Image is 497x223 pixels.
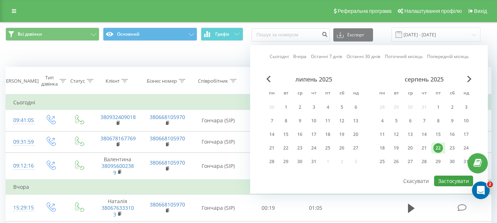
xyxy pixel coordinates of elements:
[337,102,347,112] div: 5
[6,95,491,110] td: Сьогодні
[150,159,185,166] a: 380668105970
[281,130,291,139] div: 15
[309,102,319,112] div: 3
[265,76,363,83] div: липень 2025
[295,116,305,126] div: 9
[389,143,403,154] div: вт 19 серп 2025 р.
[419,116,429,126] div: 7
[351,143,361,153] div: 27
[349,115,363,126] div: нд 13 лип 2025 р.
[391,143,401,153] div: 19
[461,116,471,126] div: 10
[323,102,333,112] div: 4
[405,88,416,99] abbr: середа
[351,116,361,126] div: 13
[467,76,472,82] span: Next Month
[321,143,335,154] div: пт 25 лип 2025 р.
[377,116,387,126] div: 4
[417,156,431,167] div: чт 28 серп 2025 р.
[201,28,243,41] button: Графік
[375,143,389,154] div: пн 18 серп 2025 р.
[433,130,443,139] div: 15
[474,8,487,14] span: Вихід
[103,28,197,41] button: Основний
[447,143,457,153] div: 23
[192,152,245,180] td: Гончара (SIP)
[404,8,462,14] span: Налаштування профілю
[338,8,392,14] span: Реферальна програма
[419,157,429,166] div: 28
[13,113,29,127] div: 09:41:05
[417,143,431,154] div: чт 21 серп 2025 р.
[267,157,277,166] div: 28
[445,115,459,126] div: сб 9 серп 2025 р.
[417,129,431,140] div: чт 14 серп 2025 р.
[433,143,443,153] div: 22
[377,157,387,166] div: 25
[106,78,120,84] div: Клієнт
[385,53,423,60] a: Поточний місяць
[295,102,305,112] div: 2
[13,201,29,215] div: 15:29:15
[295,143,305,153] div: 23
[6,28,99,41] button: Всі дзвінки
[293,115,307,126] div: ср 9 лип 2025 р.
[270,53,289,60] a: Сьогодні
[294,88,305,99] abbr: середа
[41,75,58,87] div: Тип дзвінка
[419,88,430,99] abbr: четвер
[405,130,415,139] div: 13
[13,135,29,149] div: 09:31:59
[279,102,293,113] div: вт 1 лип 2025 р.
[431,129,445,140] div: пт 15 серп 2025 р.
[252,28,330,42] input: Пошук за номером
[245,110,292,131] td: 00:15
[245,131,292,152] td: 00:30
[335,115,349,126] div: сб 12 лип 2025 р.
[487,181,493,187] span: 2
[267,116,277,126] div: 7
[431,115,445,126] div: пт 8 серп 2025 р.
[459,129,473,140] div: нд 17 серп 2025 р.
[377,143,387,153] div: 18
[323,143,333,153] div: 25
[447,130,457,139] div: 16
[391,130,401,139] div: 12
[102,162,134,176] a: 380956002389
[1,78,39,84] div: [PERSON_NAME]
[265,143,279,154] div: пн 21 лип 2025 р.
[445,143,459,154] div: сб 23 серп 2025 р.
[281,116,291,126] div: 8
[333,28,373,42] button: Експорт
[405,157,415,166] div: 27
[265,115,279,126] div: пн 7 лип 2025 р.
[433,88,444,99] abbr: п’ятниця
[335,143,349,154] div: сб 26 лип 2025 р.
[245,194,292,222] td: 00:19
[445,102,459,113] div: сб 2 серп 2025 р.
[405,143,415,153] div: 20
[308,88,319,99] abbr: четвер
[150,135,185,142] a: 380668105970
[321,129,335,140] div: пт 18 лип 2025 р.
[417,115,431,126] div: чт 7 серп 2025 р.
[349,143,363,154] div: нд 27 лип 2025 р.
[307,129,321,140] div: чт 17 лип 2025 р.
[307,115,321,126] div: чт 10 лип 2025 р.
[100,135,136,142] a: 380678167769
[377,88,388,99] abbr: понеділок
[70,78,85,84] div: Статус
[433,116,443,126] div: 8
[309,130,319,139] div: 17
[405,116,415,126] div: 6
[431,156,445,167] div: пт 29 серп 2025 р.
[433,102,443,112] div: 1
[389,115,403,126] div: вт 5 серп 2025 р.
[198,78,228,84] div: Співробітник
[192,194,245,222] td: Гончара (SIP)
[13,159,29,173] div: 09:12:16
[445,156,459,167] div: сб 30 серп 2025 р.
[351,130,361,139] div: 20
[461,130,471,139] div: 17
[281,102,291,112] div: 1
